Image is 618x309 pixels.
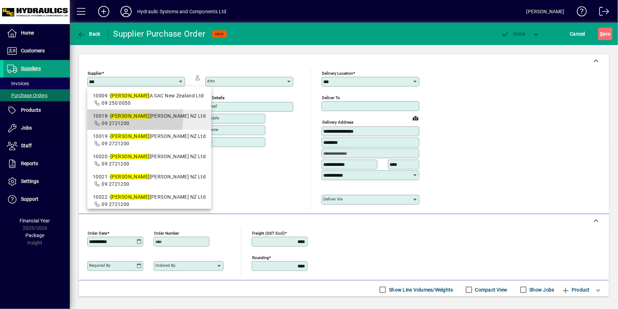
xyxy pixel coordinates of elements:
[21,107,41,113] span: Products
[110,113,150,119] em: [PERSON_NAME]
[88,71,102,76] mat-label: Supplier
[501,31,526,37] span: Order
[3,191,70,208] a: Support
[7,93,47,98] span: Purchase Orders
[102,181,129,187] span: 09 2721200
[21,66,41,71] span: Suppliers
[252,230,285,235] mat-label: Freight (GST excl)
[3,102,70,119] a: Products
[323,197,343,201] mat-label: Deliver via
[322,95,340,100] mat-label: Deliver To
[87,130,212,150] mat-option: 10019 - Danfoss NZ Ltd
[207,104,217,109] mat-label: Email
[21,143,32,148] span: Staff
[600,28,611,39] span: ave
[87,150,212,170] mat-option: 10020 - Danfoss NZ Ltd
[89,263,110,268] mat-label: Required by
[21,48,45,53] span: Customers
[594,1,609,24] a: Logout
[75,28,102,40] button: Back
[207,79,215,83] mat-label: Attn
[102,201,129,207] span: 09 2721200
[322,71,353,76] mat-label: Delivery Location
[3,119,70,137] a: Jobs
[572,1,587,24] a: Knowledge Base
[93,92,206,100] div: 10009 - A SAC New Zealand Ltd
[21,125,32,131] span: Jobs
[3,173,70,190] a: Settings
[93,5,115,18] button: Add
[115,5,137,18] button: Profile
[110,174,150,179] em: [PERSON_NAME]
[388,286,453,293] label: Show Line Volumes/Weights
[93,112,206,120] div: 10018 - [PERSON_NAME] NZ Ltd
[474,286,508,293] label: Compact View
[87,191,212,211] mat-option: 10022 - Danfoss NZ Ltd
[110,194,150,200] em: [PERSON_NAME]
[568,28,587,40] button: Cancel
[207,116,219,120] mat-label: Mobile
[110,154,150,159] em: [PERSON_NAME]
[102,100,131,106] span: 09 250 0050
[70,28,108,40] app-page-header-button: Back
[137,6,226,17] div: Hydraulic Systems and Components Ltd
[93,193,206,201] div: 10022 - [PERSON_NAME] NZ Ltd
[110,133,150,139] em: [PERSON_NAME]
[21,161,38,166] span: Reports
[102,141,129,146] span: 09 2721200
[20,218,50,223] span: Financial Year
[113,28,206,39] div: Supplier Purchase Order
[102,120,129,126] span: 09 2721200
[77,31,101,37] span: Back
[155,263,175,268] mat-label: Ordered by
[110,93,150,98] em: [PERSON_NAME]
[21,178,39,184] span: Settings
[570,28,586,39] span: Cancel
[3,89,70,101] a: Purchase Orders
[3,155,70,172] a: Reports
[25,233,44,238] span: Package
[3,42,70,60] a: Customers
[527,6,565,17] div: [PERSON_NAME]
[21,196,38,202] span: Support
[87,110,212,130] mat-option: 10018 - Danfoss NZ Ltd
[600,31,603,37] span: S
[410,112,421,124] a: View on map
[93,133,206,140] div: 10019 - [PERSON_NAME] NZ Ltd
[88,230,107,235] mat-label: Order date
[87,89,212,110] mat-option: 10009 - DANA SAC New Zealand Ltd
[215,32,224,36] span: NEW
[93,173,206,181] div: 10021 - [PERSON_NAME] NZ Ltd
[3,78,70,89] a: Invoices
[154,230,179,235] mat-label: Order number
[3,137,70,155] a: Staff
[3,24,70,42] a: Home
[7,81,29,86] span: Invoices
[87,170,212,191] mat-option: 10021 - Danfoss NZ Ltd
[102,161,129,167] span: 09 2721200
[93,153,206,160] div: 10020 - [PERSON_NAME] NZ Ltd
[21,30,34,36] span: Home
[252,255,269,260] mat-label: Rounding
[598,28,612,40] button: Save
[528,286,554,293] label: Show Jobs
[207,127,218,132] mat-label: Phone
[498,28,529,40] button: Order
